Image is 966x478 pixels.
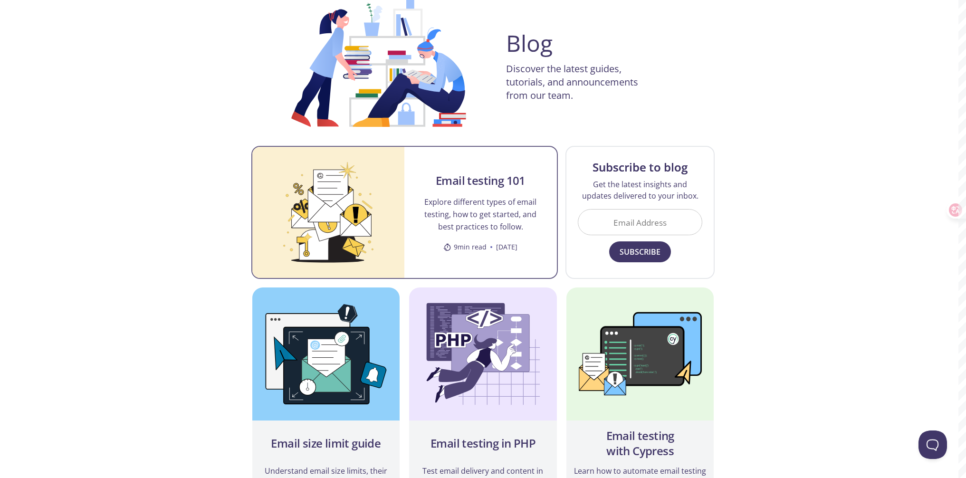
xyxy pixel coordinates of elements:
h1: Blog [506,32,553,55]
p: Discover the latest guides, tutorials, and announcements from our team. [506,62,658,102]
iframe: Help Scout Beacon - Open [918,430,947,459]
img: Email testing in PHP [409,287,557,421]
h3: Subscribe to blog [593,160,688,175]
h2: Email testing 101 [436,173,526,188]
img: Email size limit guide [252,287,400,421]
h2: Email testing in PHP [430,436,536,451]
span: 9 min read [443,242,487,252]
a: Email testing 101Email testing 101Explore different types of email testing, how to get started, a... [251,146,558,279]
img: Email testing with Cypress [566,287,714,421]
img: Email testing 101 [252,147,405,278]
h2: Email testing with Cypress [574,428,707,459]
button: Subscribe [609,241,671,262]
p: Explore different types of email testing, how to get started, and best practices to follow. [416,196,545,233]
span: Subscribe [620,245,660,258]
time: [DATE] [496,242,517,252]
h2: Email size limit guide [271,436,381,451]
p: Get the latest insights and updates delivered to your inbox. [578,179,703,201]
